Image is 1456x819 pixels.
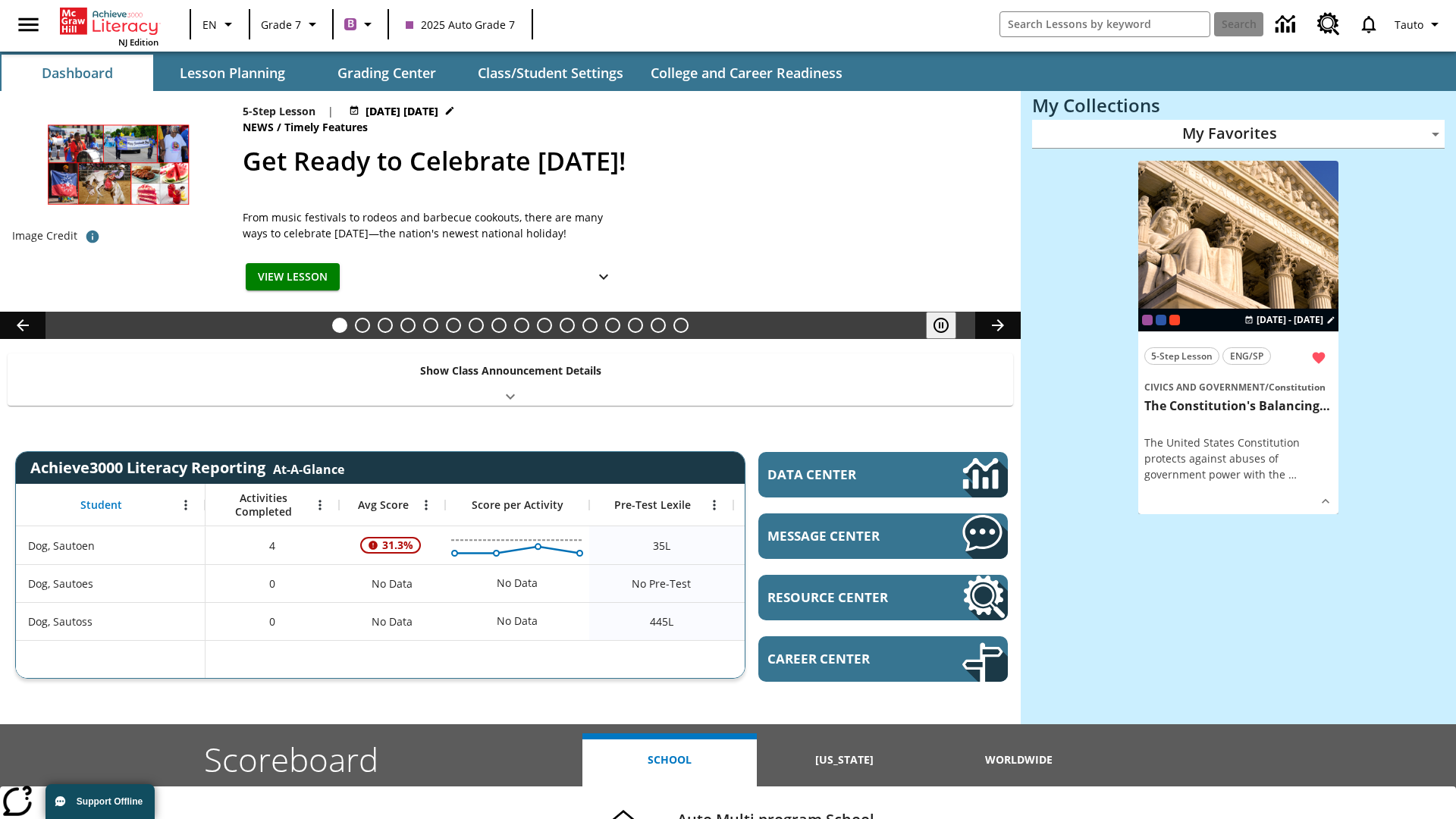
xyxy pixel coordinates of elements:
button: Slide 9 Attack of the Terrifying Tomatoes [514,318,529,333]
button: Open Menu [415,494,438,516]
span: [DATE] [DATE] [366,103,438,119]
a: Resource Center, Will open in new tab [1308,4,1349,45]
a: Data Center [1266,4,1308,45]
div: No Data, Dog, Sautoes [339,564,445,602]
button: Slide 8 Solar Power to the People [491,318,507,333]
span: Achieve3000 Literacy Reporting [30,457,344,478]
button: Dashboard [2,55,153,91]
button: Open Menu [309,494,331,516]
span: ENG/SP [1230,348,1263,364]
button: Open side menu [6,2,51,47]
div: Show Class Announcement Details [8,353,1013,406]
span: No Data [364,568,420,599]
span: Dog, Sautoss [28,613,93,629]
span: Pre-Test Lexile [614,498,691,512]
span: 445 Lexile, Dog, Sautoss [650,613,673,629]
span: … [1288,467,1297,482]
a: Resource Center, Will open in new tab [758,575,1008,620]
button: ENG/SP [1222,347,1271,365]
span: 5-Step Lesson [1151,348,1213,364]
div: 35 Lexile, ER, Based on the Lexile Reading measure, student is an Emerging Reader (ER) and will h... [733,526,877,564]
button: Support Offline [45,784,155,819]
a: Message Center [758,513,1008,559]
button: Slide 10 Fashion Forward in Ancient Rome [537,318,552,333]
a: Home [60,6,158,36]
span: Topic: Civics and Government/Constitution [1144,378,1332,395]
button: Slide 16 Point of View [673,318,689,333]
div: No Data, Dog, Sautoes [733,564,877,602]
div: At-A-Glance [273,458,344,478]
button: Image credit: Top, left to right: Aaron of L.A. Photography/Shutterstock; Aaron of L.A. Photograp... [77,223,108,250]
p: Image Credit [12,228,77,243]
button: Remove from Favorites [1305,344,1332,372]
span: Tauto [1395,17,1423,33]
div: OL 2025 Auto Grade 8 [1156,315,1166,325]
button: Lesson Planning [156,55,308,91]
button: Slide 12 Mixed Practice: Citing Evidence [582,318,598,333]
a: Data Center [758,452,1008,497]
span: Dog, Sautoes [28,576,93,591]
button: Open Menu [174,494,197,516]
div: lesson details [1138,161,1338,515]
div: No Data, Dog, Sautoss [489,606,545,636]
span: No Data [364,606,420,637]
span: Activities Completed [213,491,313,519]
div: , 31.3%, Attention! This student's Average First Try Score of 31.3% is below 65%, Dog, Sautoen [339,526,445,564]
span: Score per Activity [472,498,563,512]
input: search field [1000,12,1210,36]
img: Photos of red foods and of people celebrating Juneteenth at parades, Opal's Walk, and at a rodeo. [12,103,224,223]
p: Show Class Announcement Details [420,362,601,378]
button: Slide 14 Career Lesson [628,318,643,333]
span: NJ Edition [118,36,158,48]
span: | [328,103,334,119]
h2: Get Ready to Celebrate Juneteenth! [243,142,1003,180]
button: Grade: Grade 7, Select a grade [255,11,328,38]
span: Grade 7 [261,17,301,33]
button: Slide 4 Time for Moon Rules? [400,318,416,333]
button: Slide 7 The Last Homesteaders [469,318,484,333]
button: Pause [926,312,956,339]
span: Dog, Sautoen [28,538,95,554]
button: Slide 3 Free Returns: A Gain or a Drain? [378,318,393,333]
button: College and Career Readiness [639,55,855,91]
span: 0 [269,613,275,629]
button: Slide 13 Pre-release lesson [605,318,620,333]
span: Career Center [767,650,917,667]
span: Civics and Government [1144,381,1265,394]
span: [DATE] - [DATE] [1257,313,1323,327]
button: Show Details [1314,490,1337,513]
span: / [1265,381,1269,394]
button: Profile/Settings [1389,11,1450,38]
div: Pause [926,312,971,339]
span: 35 Lexile, Dog, Sautoen [653,538,670,554]
span: No Pre-Test, Dog, Sautoes [632,576,691,591]
button: Slide 5 Cruise Ships: Making Waves [423,318,438,333]
button: Grading Center [311,55,463,91]
span: 0 [269,576,275,591]
button: [US_STATE] [757,733,931,786]
button: Slide 1 Get Ready to Celebrate Juneteenth! [332,318,347,333]
span: Support Offline [77,796,143,807]
div: Current Class [1142,315,1153,325]
span: Constitution [1269,381,1326,394]
div: Home [60,5,158,48]
span: Data Center [767,466,911,483]
p: 5-Step Lesson [243,103,315,119]
button: Worldwide [932,733,1106,786]
a: Career Center [758,636,1008,682]
button: Boost Class color is purple. Change class color [338,11,383,38]
button: Slide 2 Back On Earth [355,318,370,333]
button: Language: EN, Select a language [196,11,244,38]
a: Notifications [1349,5,1389,44]
h3: My Collections [1032,95,1445,116]
div: Test 1 [1169,315,1180,325]
button: View Lesson [246,263,340,291]
span: 31.3% [376,532,419,559]
span: Timely Features [284,119,371,136]
span: / [277,120,281,134]
button: Show Details [588,263,619,291]
span: Avg Score [358,498,409,512]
